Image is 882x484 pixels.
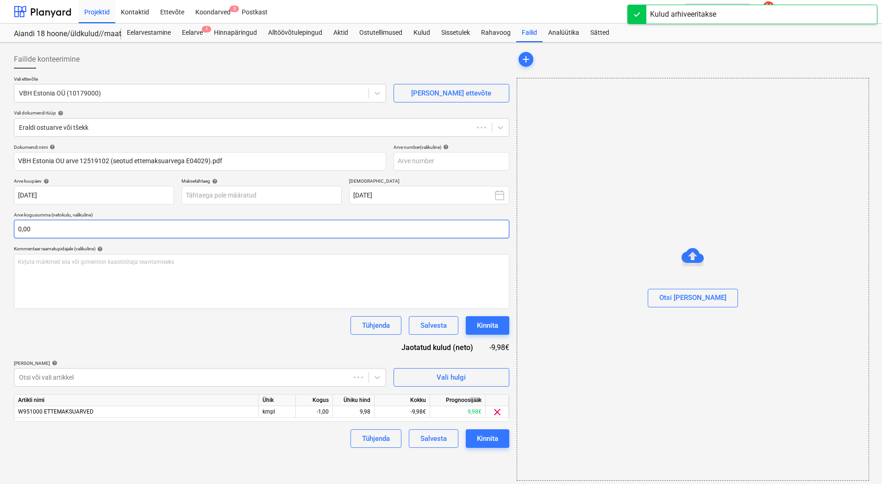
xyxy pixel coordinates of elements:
[520,54,532,65] span: add
[333,395,375,406] div: Ühiku hind
[659,292,726,304] div: Otsi [PERSON_NAME]
[14,54,80,65] span: Failide konteerimine
[648,289,738,307] button: Otsi [PERSON_NAME]
[420,433,447,445] div: Salvesta
[411,87,491,99] div: [PERSON_NAME] ettevõte
[394,144,509,150] div: Arve number (valikuline)
[477,433,498,445] div: Kinnita
[836,439,882,484] iframe: Chat Widget
[477,319,498,331] div: Kinnita
[14,178,174,184] div: Arve kuupäev
[354,24,408,42] a: Ostutellimused
[48,144,55,150] span: help
[409,316,458,335] button: Salvesta
[202,26,211,32] span: 1
[350,429,401,448] button: Tühjenda
[441,144,449,150] span: help
[121,24,176,42] a: Eelarvestamine
[488,342,509,353] div: -9,98€
[50,360,57,366] span: help
[14,152,386,171] input: Dokumendi nimi
[328,24,354,42] a: Aktid
[263,24,328,42] a: Alltöövõtulepingud
[337,406,370,418] div: 9,98
[516,24,543,42] a: Failid
[437,371,466,383] div: Vali hulgi
[475,24,516,42] a: Rahavoog
[176,24,208,42] div: Eelarve
[350,316,401,335] button: Tühjenda
[585,24,615,42] a: Sätted
[181,178,342,184] div: Maksetähtaeg
[14,186,174,204] input: Arve kuupäeva pole määratud.
[259,395,296,406] div: Ühik
[349,186,509,204] button: [DATE]
[259,406,296,418] div: kmpl
[375,406,430,418] div: -9,98€
[95,246,103,252] span: help
[394,152,509,171] input: Arve number
[362,433,390,445] div: Tühjenda
[466,316,509,335] button: Kinnita
[394,368,509,387] button: Vali hulgi
[394,84,509,102] button: [PERSON_NAME] ettevõte
[42,178,49,184] span: help
[408,24,436,42] a: Kulud
[430,395,486,406] div: Prognoosijääk
[14,212,509,220] p: Arve kogusumma (netokulu, valikuline)
[14,29,110,39] div: Aiandi 18 hoone/üldkulud//maatööd (2101944//2101951)
[409,429,458,448] button: Salvesta
[181,186,342,204] input: Tähtaega pole määratud
[14,360,386,366] div: [PERSON_NAME]
[517,78,869,481] div: Otsi [PERSON_NAME]
[14,110,509,116] div: Vali dokumendi tüüp
[375,395,430,406] div: Kokku
[210,178,218,184] span: help
[543,24,585,42] a: Analüütika
[349,178,509,186] p: [DEMOGRAPHIC_DATA]
[300,406,329,418] div: -1,00
[208,24,263,42] a: Hinnapäringud
[466,429,509,448] button: Kinnita
[389,342,488,353] div: Jaotatud kulud (neto)
[430,406,486,418] div: 9,98€
[14,395,259,406] div: Artikli nimi
[230,6,239,12] span: 3
[492,407,503,418] span: clear
[296,395,333,406] div: Kogus
[362,319,390,331] div: Tühjenda
[14,246,509,252] div: Kommentaar raamatupidajale (valikuline)
[650,9,716,20] div: Kulud arhiveeritakse
[14,220,509,238] input: Arve kogusumma (netokulu, valikuline)
[420,319,447,331] div: Salvesta
[176,24,208,42] a: Eelarve1
[14,76,386,84] p: Vali ettevõte
[436,24,475,42] a: Sissetulek
[56,110,63,116] span: help
[18,408,94,415] span: W951000 ETTEMAKSUARVED
[14,144,386,150] div: Dokumendi nimi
